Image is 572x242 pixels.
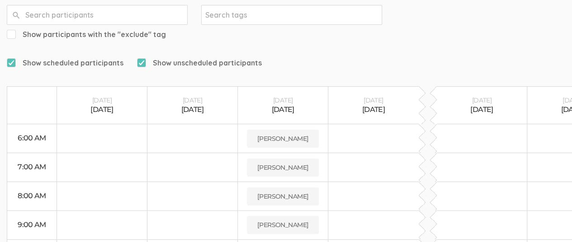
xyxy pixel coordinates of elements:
iframe: Chat Widget [527,199,572,242]
span: Show participants with the "exclude" tag [7,29,166,40]
button: [PERSON_NAME] [247,158,319,177]
span: Show scheduled participants [7,58,123,68]
div: [DATE] [446,105,518,115]
input: Search tags [205,9,262,21]
div: [DATE] [66,96,138,105]
div: [DATE] [337,96,410,105]
div: [DATE] [337,105,410,115]
div: 7:00 AM [16,162,47,172]
div: [DATE] [156,96,228,105]
div: [DATE] [156,105,228,115]
div: [DATE] [247,96,319,105]
span: Show unscheduled participants [137,58,262,68]
div: [DATE] [446,96,518,105]
button: [PERSON_NAME] [247,187,319,205]
div: 6:00 AM [16,133,47,144]
div: 8:00 AM [16,191,47,201]
button: [PERSON_NAME] [247,130,319,148]
button: [PERSON_NAME] [247,216,319,234]
input: Search participants [7,5,188,25]
div: [DATE] [66,105,138,115]
div: 9:00 AM [16,220,47,230]
div: [DATE] [247,105,319,115]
